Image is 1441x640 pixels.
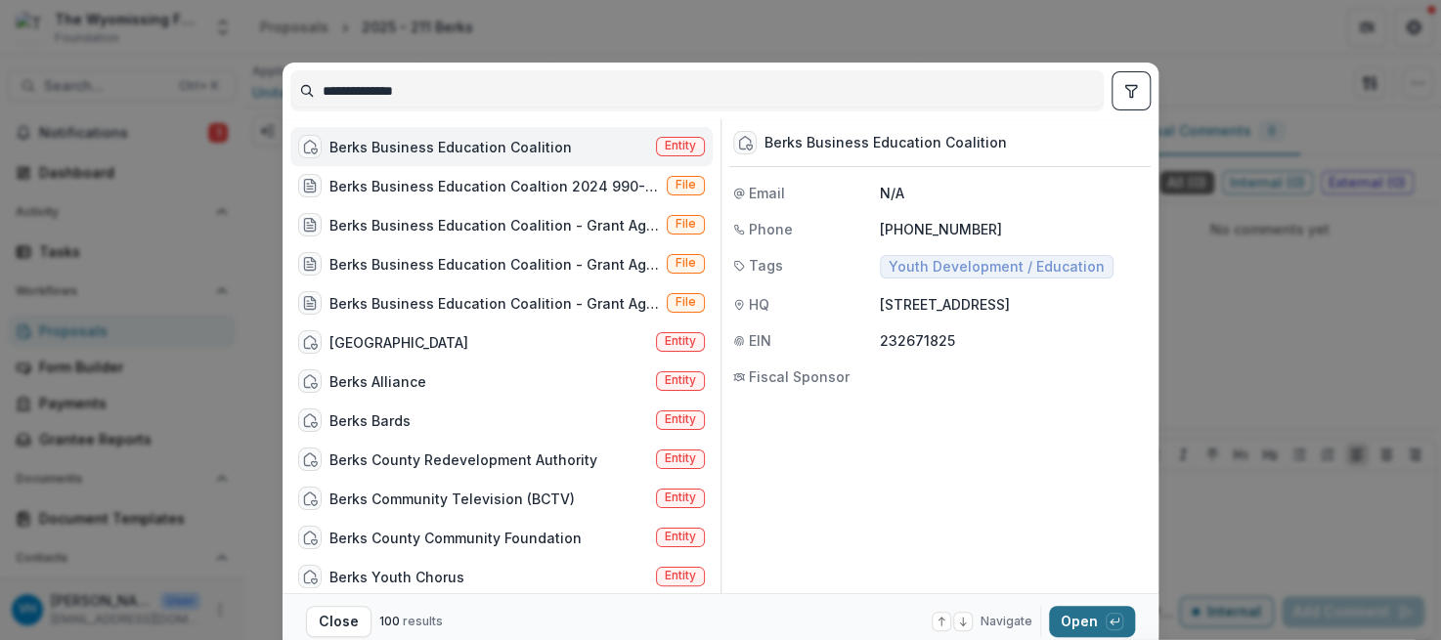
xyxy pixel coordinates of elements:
[676,217,696,231] span: File
[880,330,1147,351] p: 232671825
[329,176,659,196] div: Berks Business Education Coaltion 2024 990-EZ Final - Public Copy.pdf
[749,219,793,239] span: Phone
[329,410,411,431] div: Berks Bards
[329,567,464,587] div: Berks Youth Chorus
[329,528,582,548] div: Berks County Community Foundation
[379,614,400,628] span: 100
[981,613,1032,630] span: Navigate
[749,330,771,351] span: EIN
[1112,71,1151,110] button: toggle filters
[676,178,696,192] span: File
[665,334,696,348] span: Entity
[665,491,696,504] span: Entity
[329,332,468,353] div: [GEOGRAPHIC_DATA]
[665,139,696,152] span: Entity
[665,412,696,426] span: Entity
[329,137,572,157] div: Berks Business Education Coalition
[665,451,696,465] span: Entity
[665,569,696,582] span: Entity
[764,135,1007,151] div: Berks Business Education Coalition
[329,215,659,235] div: Berks Business Education Coalition - Grant Agreement - [DATE].pdf
[403,614,443,628] span: results
[329,449,597,470] div: Berks County Redevelopment Authority
[749,294,769,315] span: HQ
[749,366,850,387] span: Fiscal Sponsor
[665,530,696,543] span: Entity
[749,183,785,203] span: Email
[880,219,1147,239] p: [PHONE_NUMBER]
[329,254,659,275] div: Berks Business Education Coalition - Grant Agreement - [DATE] - Signed.pdf
[329,371,426,392] div: Berks Alliance
[306,606,371,637] button: Close
[749,255,783,276] span: Tags
[665,373,696,387] span: Entity
[329,489,575,509] div: Berks Community Television (BCTV)
[880,294,1147,315] p: [STREET_ADDRESS]
[1049,606,1135,637] button: Open
[329,293,659,314] div: Berks Business Education Coalition - Grant Agreement - [DATE] - Signed - Signed.pdf
[676,256,696,270] span: File
[880,183,1147,203] p: N/A
[889,259,1105,276] span: Youth Development / Education
[676,295,696,309] span: File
